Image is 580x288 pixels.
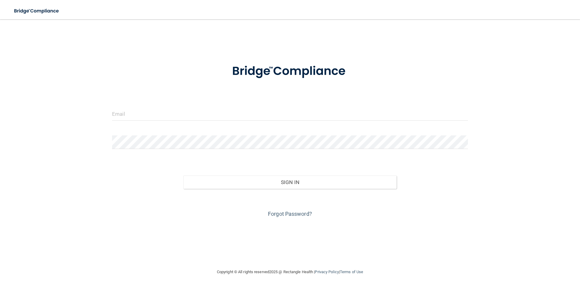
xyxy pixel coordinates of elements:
[315,270,339,274] a: Privacy Policy
[220,56,360,87] img: bridge_compliance_login_screen.278c3ca4.svg
[268,211,312,217] a: Forgot Password?
[183,176,397,189] button: Sign In
[180,262,400,282] div: Copyright © All rights reserved 2025 @ Rectangle Health | |
[9,5,65,17] img: bridge_compliance_login_screen.278c3ca4.svg
[112,107,468,121] input: Email
[340,270,363,274] a: Terms of Use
